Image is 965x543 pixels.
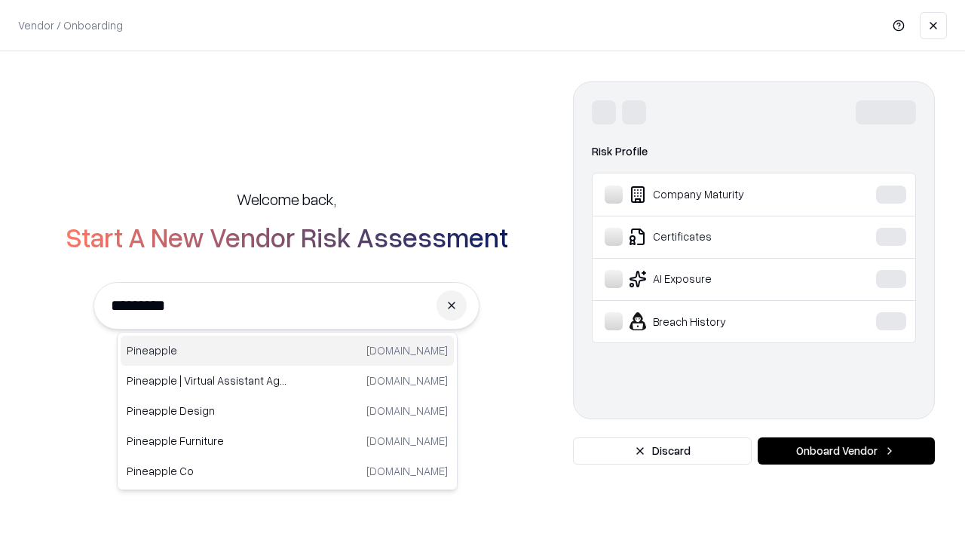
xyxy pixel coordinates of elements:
[366,373,448,388] p: [DOMAIN_NAME]
[592,143,916,161] div: Risk Profile
[117,332,458,490] div: Suggestions
[366,433,448,449] p: [DOMAIN_NAME]
[18,17,123,33] p: Vendor / Onboarding
[366,463,448,479] p: [DOMAIN_NAME]
[127,433,287,449] p: Pineapple Furniture
[366,342,448,358] p: [DOMAIN_NAME]
[127,373,287,388] p: Pineapple | Virtual Assistant Agency
[605,228,830,246] div: Certificates
[605,312,830,330] div: Breach History
[366,403,448,419] p: [DOMAIN_NAME]
[127,342,287,358] p: Pineapple
[605,270,830,288] div: AI Exposure
[66,222,508,252] h2: Start A New Vendor Risk Assessment
[237,189,336,210] h5: Welcome back,
[573,437,752,465] button: Discard
[758,437,935,465] button: Onboard Vendor
[127,403,287,419] p: Pineapple Design
[605,186,830,204] div: Company Maturity
[127,463,287,479] p: Pineapple Co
